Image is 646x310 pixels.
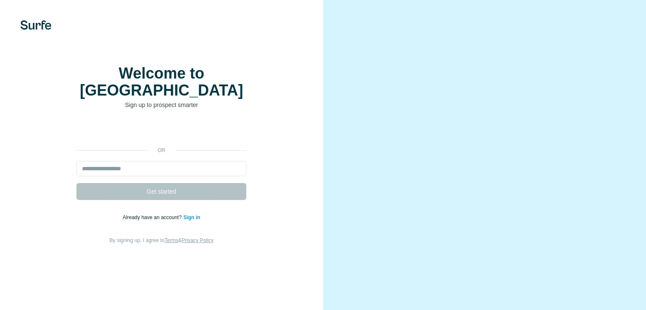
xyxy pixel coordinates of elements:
[182,237,214,243] a: Privacy Policy
[183,214,200,220] a: Sign in
[76,101,246,109] p: Sign up to prospect smarter
[20,20,51,30] img: Surfe's logo
[110,237,214,243] span: By signing up, I agree to &
[148,147,175,154] p: or
[72,122,251,141] iframe: Sign in with Google Button
[164,237,178,243] a: Terms
[76,65,246,99] h1: Welcome to [GEOGRAPHIC_DATA]
[123,214,183,220] span: Already have an account?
